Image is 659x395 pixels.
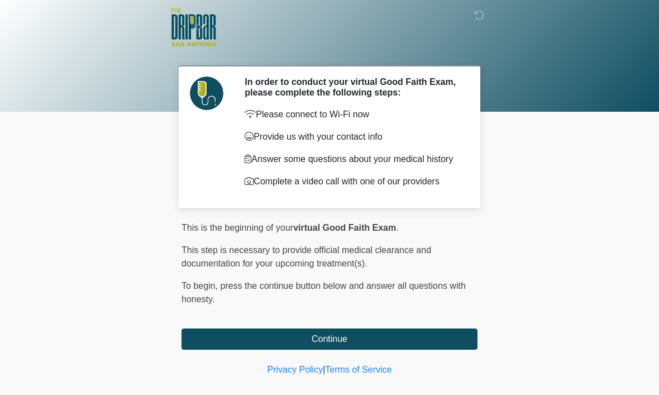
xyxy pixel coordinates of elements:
[182,281,466,304] span: press the continue button below and answer all questions with honesty.
[182,245,431,268] span: This step is necessary to provide official medical clearance and documentation for your upcoming ...
[293,223,396,232] strong: virtual Good Faith Exam
[190,77,223,110] img: Agent Avatar
[245,130,461,144] p: Provide us with your contact info
[182,329,477,350] button: Continue
[245,153,461,166] p: Answer some questions about your medical history
[245,77,461,98] h2: In order to conduct your virtual Good Faith Exam, please complete the following steps:
[170,8,216,47] img: The DRIPBaR - San Antonio Fossil Creek Logo
[245,175,461,188] p: Complete a video call with one of our providers
[268,365,323,374] a: Privacy Policy
[323,365,325,374] a: |
[325,365,391,374] a: Terms of Service
[396,223,398,232] span: .
[182,223,293,232] span: This is the beginning of your
[245,108,461,121] p: Please connect to Wi-Fi now
[182,281,220,291] span: To begin,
